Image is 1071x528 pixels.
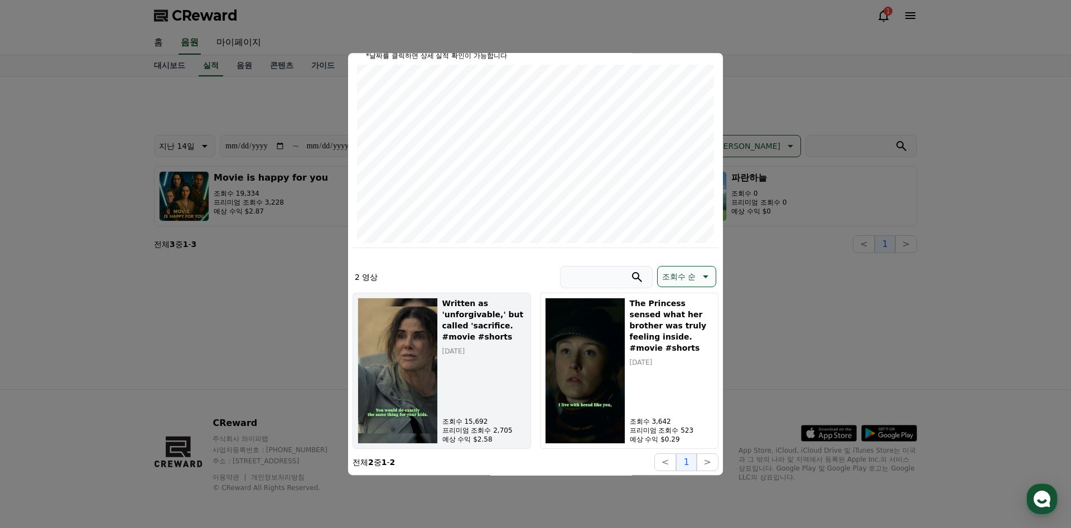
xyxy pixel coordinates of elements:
p: *날짜를 클릭하면 상세 실적 확인이 가능합니다 [357,51,714,60]
h5: The Princess sensed what her brother was truly feeling inside. #movie #shorts [630,298,713,353]
a: 홈 [3,353,74,381]
p: 프리미엄 조회수 523 [630,426,713,435]
span: 홈 [35,370,42,379]
button: > [697,453,718,471]
a: 설정 [144,353,214,381]
div: modal [348,53,723,476]
p: 조회수 15,692 [442,417,526,426]
p: 2 영상 [355,272,378,283]
h5: Written as 'unforgivable,' but called 'sacrifice. #movie #shorts [442,298,526,342]
img: The Princess sensed what her brother was truly feeling inside. #movie #shorts [545,298,625,444]
p: [DATE] [442,347,526,356]
p: 조회수 3,642 [630,417,713,426]
button: The Princess sensed what her brother was truly feeling inside. #movie #shorts The Princess sensed... [540,293,718,449]
span: 대화 [102,371,115,380]
strong: 2 [368,458,374,467]
strong: 1 [382,458,387,467]
button: Written as 'unforgivable,' but called 'sacrifice. #movie #shorts Written as 'unforgivable,' but c... [353,293,531,449]
img: Written as 'unforgivable,' but called 'sacrifice. #movie #shorts [358,298,438,444]
strong: 2 [390,458,395,467]
button: < [654,453,676,471]
p: 전체 중 - [353,457,395,468]
a: 대화 [74,353,144,381]
p: [DATE] [630,358,713,367]
button: 조회수 순 [657,266,716,287]
p: 조회수 순 [662,269,696,284]
p: 예상 수익 $2.58 [442,435,526,444]
button: 1 [676,453,696,471]
p: 예상 수익 $0.29 [630,435,713,444]
p: 프리미엄 조회수 2,705 [442,426,526,435]
span: 설정 [172,370,186,379]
